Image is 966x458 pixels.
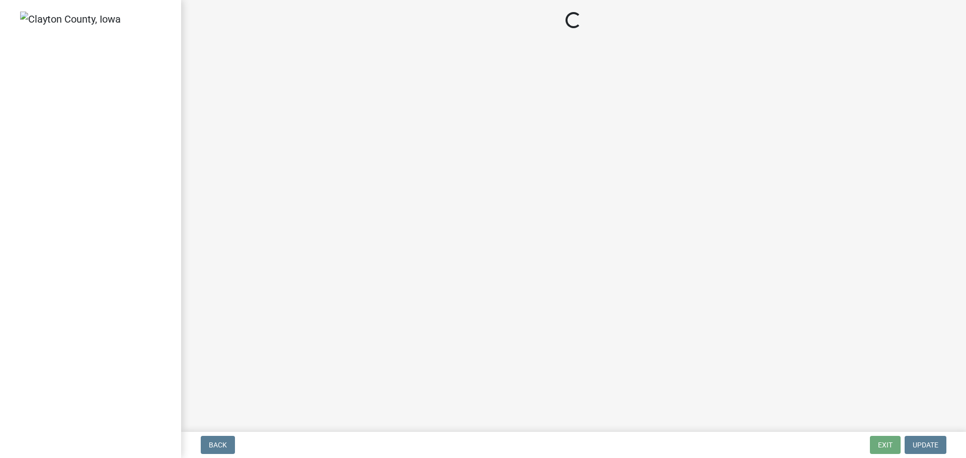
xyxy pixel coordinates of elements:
[20,12,121,27] img: Clayton County, Iowa
[870,436,901,454] button: Exit
[913,441,938,449] span: Update
[209,441,227,449] span: Back
[201,436,235,454] button: Back
[905,436,946,454] button: Update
